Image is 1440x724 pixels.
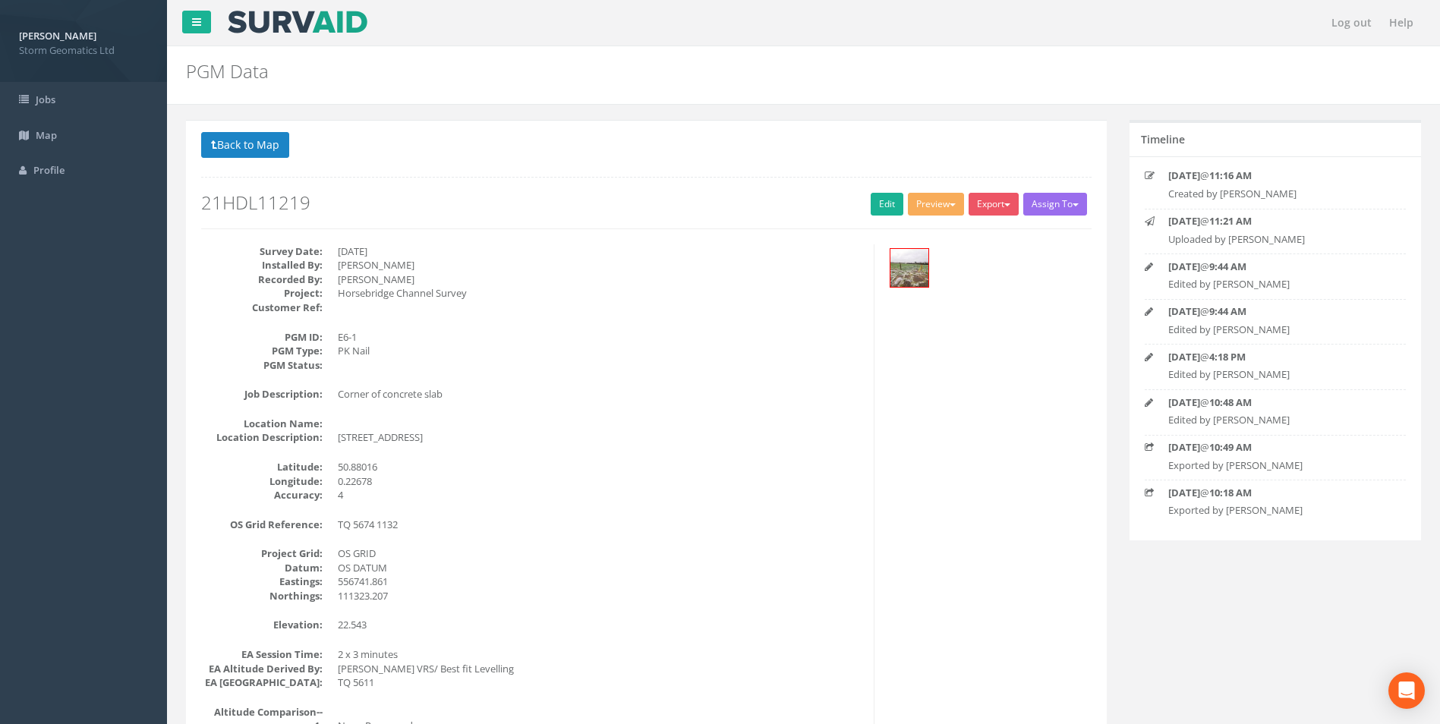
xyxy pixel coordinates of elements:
dd: TQ 5674 1132 [338,518,862,532]
h5: Timeline [1141,134,1185,145]
span: Map [36,128,57,142]
strong: 11:21 AM [1209,214,1252,228]
dt: Latitude: [201,460,323,474]
dt: Datum: [201,561,323,575]
dd: E6-1 [338,330,862,345]
dd: OS GRID [338,546,862,561]
span: Profile [33,163,65,177]
strong: 10:49 AM [1209,440,1252,454]
dt: Location Name: [201,417,323,431]
button: Preview [908,193,964,216]
dt: Installed By: [201,258,323,272]
dt: Elevation: [201,618,323,632]
button: Export [969,193,1019,216]
p: @ [1168,304,1382,319]
p: @ [1168,168,1382,183]
p: Edited by [PERSON_NAME] [1168,367,1382,382]
h2: PGM Data [186,61,1212,81]
dd: 0.22678 [338,474,862,489]
strong: 9:44 AM [1209,304,1246,318]
p: @ [1168,260,1382,274]
strong: [DATE] [1168,304,1200,318]
dt: Accuracy: [201,488,323,502]
p: Exported by [PERSON_NAME] [1168,503,1382,518]
span: Storm Geomatics Ltd [19,43,148,58]
dt: Project Grid: [201,546,323,561]
dt: Location Description: [201,430,323,445]
dd: Horsebridge Channel Survey [338,286,862,301]
strong: [DATE] [1168,486,1200,499]
dd: 2 x 3 minutes [338,647,862,662]
dt: EA Altitude Derived By: [201,662,323,676]
dt: Job Description: [201,387,323,401]
strong: [DATE] [1168,260,1200,273]
dt: Longitude: [201,474,323,489]
dd: 50.88016 [338,460,862,474]
p: @ [1168,395,1382,410]
dt: PGM ID: [201,330,323,345]
strong: [DATE] [1168,350,1200,364]
strong: [DATE] [1168,168,1200,182]
button: Back to Map [201,132,289,158]
p: Edited by [PERSON_NAME] [1168,323,1382,337]
dt: Northings: [201,589,323,603]
p: @ [1168,214,1382,228]
p: @ [1168,440,1382,455]
a: [PERSON_NAME] Storm Geomatics Ltd [19,25,148,57]
dt: PGM Status: [201,358,323,373]
p: Created by [PERSON_NAME] [1168,187,1382,201]
img: 6c11d5aa-dd3b-845f-5f53-684fd1826e33_66d4c834-a367-6844-5635-e01e2c7af5dc_thumb.jpg [890,249,928,287]
dt: OS Grid Reference: [201,518,323,532]
dd: 22.543 [338,618,862,632]
strong: 11:16 AM [1209,168,1252,182]
dd: [PERSON_NAME] [338,272,862,287]
dt: Project: [201,286,323,301]
h2: 21HDL11219 [201,193,1092,212]
strong: [DATE] [1168,214,1200,228]
span: Jobs [36,93,55,106]
p: Edited by [PERSON_NAME] [1168,277,1382,291]
dd: Corner of concrete slab [338,387,862,401]
p: @ [1168,350,1382,364]
div: Open Intercom Messenger [1388,672,1425,709]
dd: PK Nail [338,344,862,358]
p: Uploaded by [PERSON_NAME] [1168,232,1382,247]
strong: 10:18 AM [1209,486,1252,499]
strong: [DATE] [1168,440,1200,454]
strong: 10:48 AM [1209,395,1252,409]
dt: Customer Ref: [201,301,323,315]
dd: 111323.207 [338,589,862,603]
strong: 4:18 PM [1209,350,1246,364]
p: @ [1168,486,1382,500]
button: Assign To [1023,193,1087,216]
dt: Survey Date: [201,244,323,259]
dd: 556741.861 [338,574,862,589]
dt: EA [GEOGRAPHIC_DATA]: [201,675,323,690]
dd: OS DATUM [338,561,862,575]
dd: [PERSON_NAME] [338,258,862,272]
dd: [PERSON_NAME] VRS/ Best fit Levelling [338,662,862,676]
dd: 4 [338,488,862,502]
dt: Recorded By: [201,272,323,287]
p: Edited by [PERSON_NAME] [1168,413,1382,427]
dd: [DATE] [338,244,862,259]
a: Edit [871,193,903,216]
dd: TQ 5611 [338,675,862,690]
strong: 9:44 AM [1209,260,1246,273]
p: Exported by [PERSON_NAME] [1168,458,1382,473]
dt: PGM Type: [201,344,323,358]
strong: [DATE] [1168,395,1200,409]
dt: Altitude Comparison-- [201,705,323,719]
strong: [PERSON_NAME] [19,29,96,42]
dd: [STREET_ADDRESS] [338,430,862,445]
dt: EA Session Time: [201,647,323,662]
dt: Eastings: [201,574,323,589]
